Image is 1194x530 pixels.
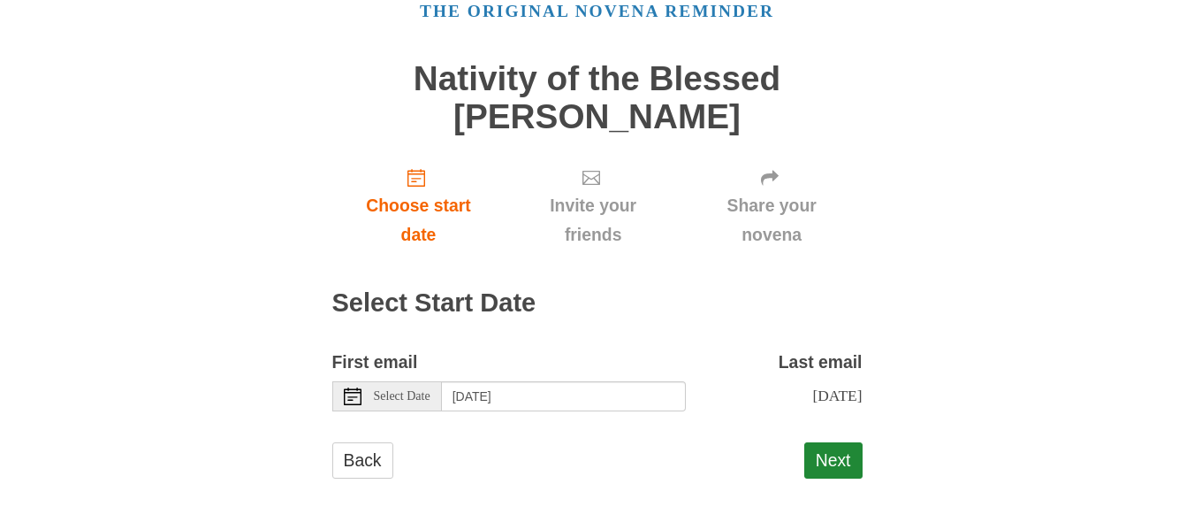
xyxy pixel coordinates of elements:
span: Choose start date [350,191,488,250]
h1: Nativity of the Blessed [PERSON_NAME] [332,60,863,135]
h2: Select Start Date [332,289,863,318]
span: Select Date [374,390,430,403]
button: Next [804,442,863,479]
label: First email [332,348,418,377]
label: Last email [779,348,863,377]
a: Choose start date [332,153,506,258]
a: The original novena reminder [420,2,774,20]
a: Back [332,442,393,479]
a: Share your novena [681,153,863,258]
span: Share your novena [699,191,845,250]
a: Invite your friends [505,153,681,258]
span: Invite your friends [522,191,663,250]
span: [DATE] [812,387,862,404]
